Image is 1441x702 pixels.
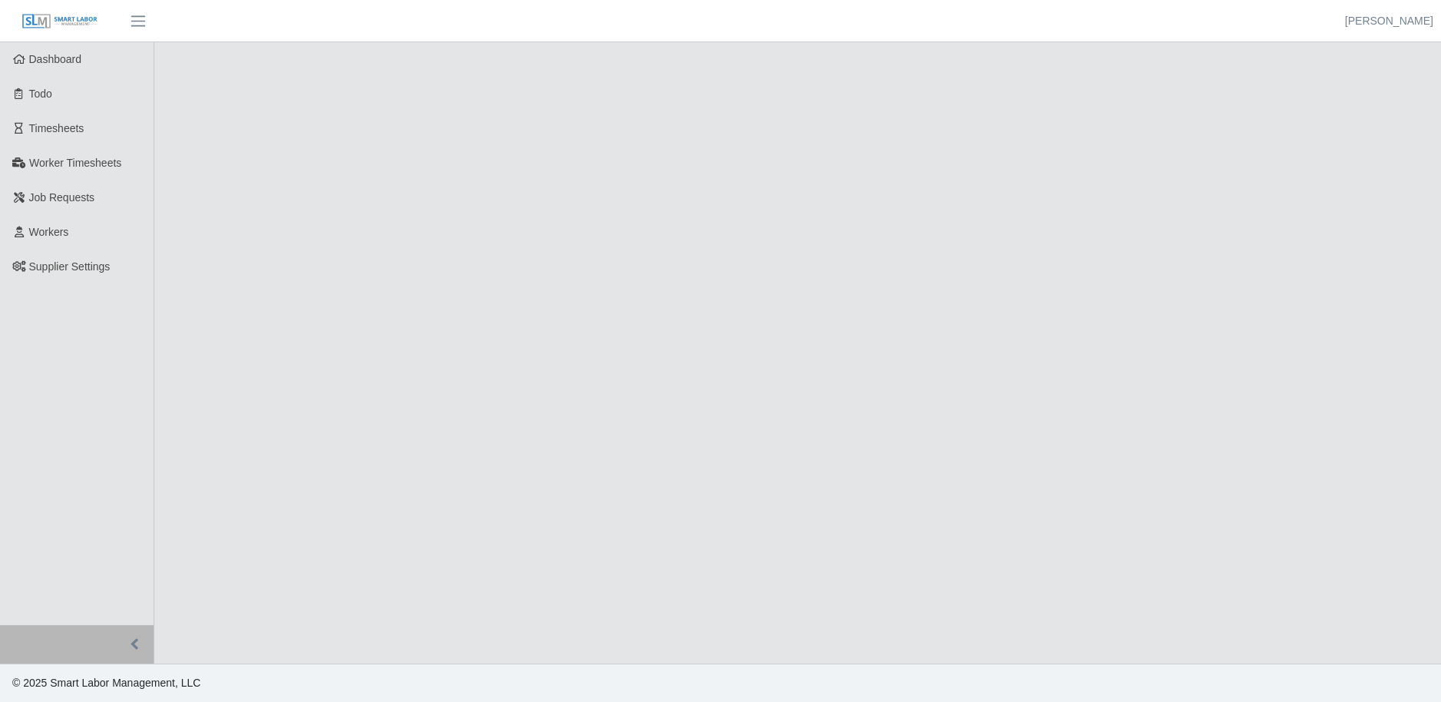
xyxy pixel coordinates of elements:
[29,122,84,134] span: Timesheets
[21,13,98,30] img: SLM Logo
[29,260,111,273] span: Supplier Settings
[12,677,200,689] span: © 2025 Smart Labor Management, LLC
[1345,13,1433,29] a: [PERSON_NAME]
[29,191,95,204] span: Job Requests
[29,53,82,65] span: Dashboard
[29,226,69,238] span: Workers
[29,88,52,100] span: Todo
[29,157,121,169] span: Worker Timesheets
